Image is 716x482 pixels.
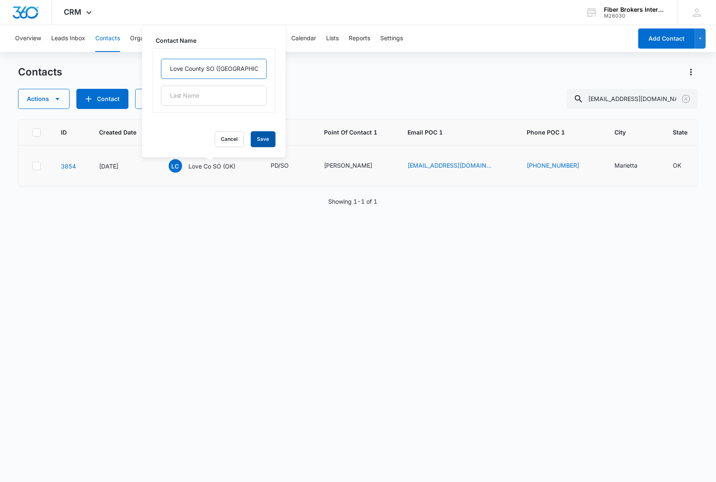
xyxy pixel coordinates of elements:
[233,25,255,52] button: Projects
[169,159,251,173] div: Name - Love Co SO (OK) - Select to Edit Field
[527,128,595,137] span: Phone POC 1
[135,89,212,109] button: Import Contacts
[99,162,149,171] div: [DATE]
[673,161,697,171] div: State - OK - Select to Edit Field
[161,59,267,79] input: First Name
[251,131,276,147] button: Save
[567,89,698,109] input: Search Contacts
[18,66,62,78] h1: Contacts
[324,161,388,171] div: Point Of Contact 1 - Trent Daniel - Select to Edit Field
[527,161,580,170] a: [PHONE_NUMBER]
[291,25,316,52] button: Calendar
[349,25,370,52] button: Reports
[380,25,403,52] button: Settings
[15,25,41,52] button: Overview
[326,25,339,52] button: Lists
[615,128,641,137] span: City
[615,161,638,170] div: Marietta
[215,131,244,147] button: Cancel
[685,65,698,79] button: Actions
[95,25,120,52] button: Contacts
[329,197,378,206] p: Showing 1-1 of 1
[324,161,373,170] div: [PERSON_NAME]
[673,128,688,137] span: State
[604,13,666,19] div: account id
[527,161,595,171] div: Phone POC 1 - (580) 276-3150 - Select to Edit Field
[408,128,507,137] span: Email POC 1
[130,25,168,52] button: Organizations
[679,92,693,106] button: Clear
[61,163,76,170] a: Navigate to contact details page for Love Co SO (OK)
[271,161,304,171] div: Type - PD/SO - Select to Edit Field
[189,162,236,171] p: Love Co SO (OK)
[673,161,682,170] div: OK
[99,128,136,137] span: Created Date
[18,89,70,109] button: Actions
[324,128,388,137] span: Point Of Contact 1
[208,25,223,52] button: Deals
[178,25,198,52] button: History
[408,161,507,171] div: Email POC 1 - tdaniel@lovecountysheriff.com - Select to Edit Field
[61,128,67,137] span: ID
[51,25,85,52] button: Leads Inbox
[76,89,128,109] button: Add Contact
[169,159,182,173] span: LC
[604,6,666,13] div: account name
[156,36,279,45] label: Contact Name
[271,161,289,170] div: PD/SO
[615,161,653,171] div: City - Marietta - Select to Edit Field
[638,29,695,49] button: Add Contact
[161,86,267,106] input: Last Name
[265,25,281,52] button: Tasks
[64,8,82,16] span: CRM
[408,161,492,170] a: [EMAIL_ADDRESS][DOMAIN_NAME]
